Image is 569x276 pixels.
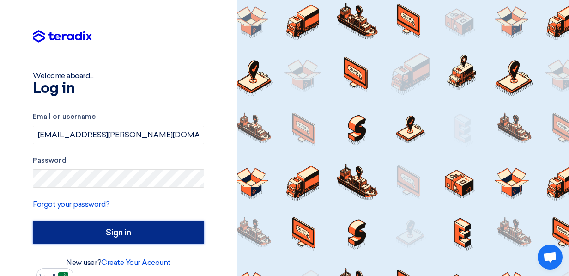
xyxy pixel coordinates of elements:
[33,81,204,96] h1: Log in
[66,258,171,267] font: New user?
[101,258,171,267] a: Create Your Account
[33,155,204,166] label: Password
[33,111,204,122] label: Email or username
[33,200,110,209] a: Forgot your password?
[33,30,92,43] img: Teradix logo
[33,221,204,244] input: Sign in
[33,126,204,144] input: Enter your business email or username
[538,245,563,270] div: Open chat
[33,70,204,81] div: Welcome aboard...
